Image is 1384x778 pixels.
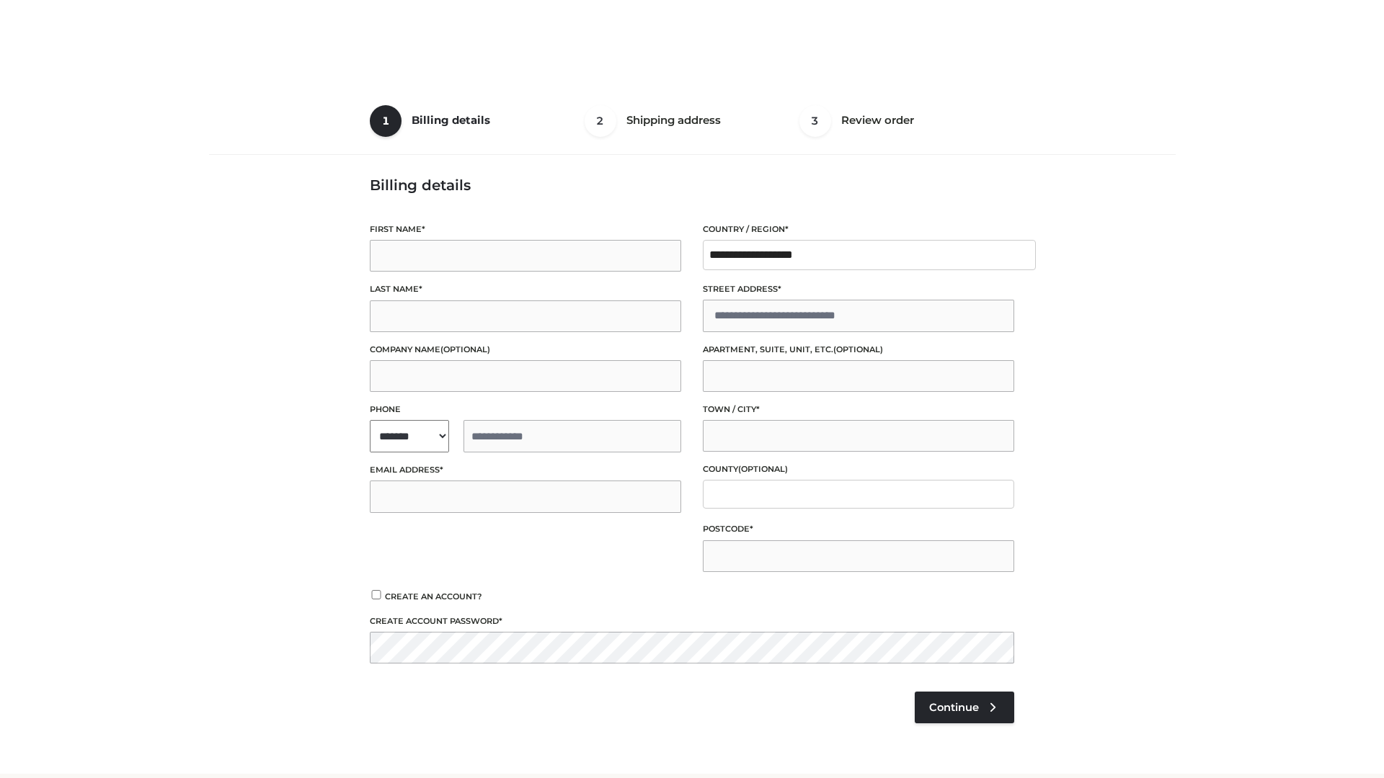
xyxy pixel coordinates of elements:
label: First name [370,223,681,236]
label: Apartment, suite, unit, etc. [703,343,1014,357]
span: (optional) [833,344,883,354]
span: (optional) [440,344,490,354]
span: Create an account? [385,591,482,602]
input: Create an account? [370,590,383,599]
span: Shipping address [626,113,721,127]
label: Company name [370,343,681,357]
a: Continue [915,692,1014,723]
span: 2 [585,105,616,137]
label: Create account password [370,614,1014,628]
span: Continue [929,701,979,714]
label: Phone [370,403,681,416]
label: Country / Region [703,223,1014,236]
span: Review order [841,113,914,127]
span: 3 [799,105,831,137]
label: Street address [703,282,1014,296]
label: Last name [370,282,681,296]
span: 1 [370,105,402,137]
label: Town / City [703,403,1014,416]
h3: Billing details [370,176,1014,194]
label: Postcode [703,522,1014,536]
label: County [703,462,1014,476]
label: Email address [370,463,681,477]
span: (optional) [738,464,788,474]
span: Billing details [412,113,490,127]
